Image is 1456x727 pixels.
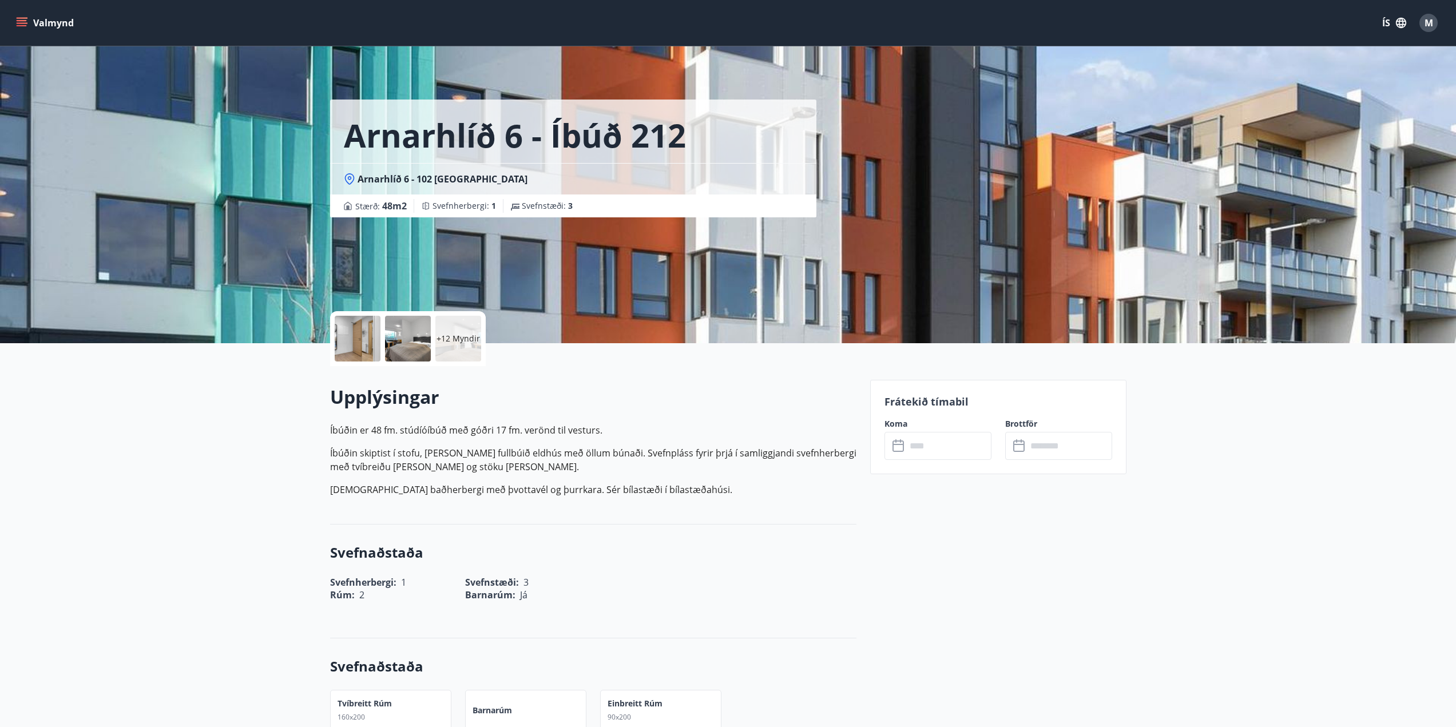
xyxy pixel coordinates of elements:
button: M [1415,9,1442,37]
span: 160x200 [338,712,365,722]
span: Já [520,589,527,601]
h3: Svefnaðstaða [330,657,856,676]
p: Einbreitt rúm [608,698,662,709]
span: 90x200 [608,712,631,722]
span: 48 m2 [382,200,407,212]
span: Stærð : [355,199,407,213]
h2: Upplýsingar [330,384,856,410]
span: M [1425,17,1433,29]
h3: Svefnaðstaða [330,543,856,562]
span: 3 [568,200,573,211]
p: [DEMOGRAPHIC_DATA] baðherbergi með þvottavél og þurrkara. Sér bílastæði í bílastæðahúsi. [330,483,856,496]
span: Svefnherbergi : [433,200,496,212]
button: menu [14,13,78,33]
label: Koma [884,418,991,430]
span: Rúm : [330,589,355,601]
p: Tvíbreitt rúm [338,698,392,709]
p: Barnarúm [473,705,512,716]
h1: Arnarhlíð 6 - Íbúð 212 [344,113,686,157]
span: 1 [491,200,496,211]
span: 2 [359,589,364,601]
p: Íbúðin er 48 fm. stúdíóíbúð með góðri 17 fm. verönd til vesturs. [330,423,856,437]
button: ÍS [1376,13,1413,33]
p: Íbúðin skiptist í stofu, [PERSON_NAME] fullbúið eldhús með öllum búnaði. Svefnpláss fyrir þrjá í ... [330,446,856,474]
span: Arnarhlíð 6 - 102 [GEOGRAPHIC_DATA] [358,173,527,185]
p: Frátekið tímabil [884,394,1112,409]
span: Barnarúm : [465,589,515,601]
label: Brottför [1005,418,1112,430]
span: Svefnstæði : [522,200,573,212]
p: +12 Myndir [437,333,480,344]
